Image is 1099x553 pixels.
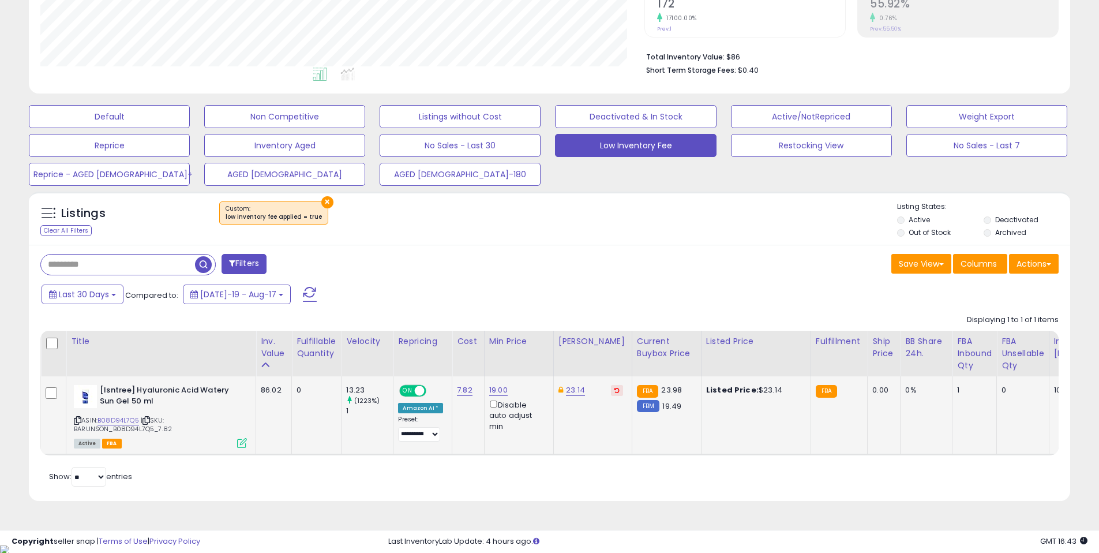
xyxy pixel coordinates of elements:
span: All listings currently available for purchase on Amazon [74,439,100,449]
small: Prev: 1 [657,25,672,32]
button: Filters [222,254,267,274]
button: × [321,196,333,208]
div: [PERSON_NAME] [558,335,627,348]
div: Displaying 1 to 1 of 1 items [967,315,1059,326]
div: 1 [346,406,393,416]
b: Short Term Storage Fees: [646,65,736,75]
button: Non Competitive [204,105,365,128]
a: 7.82 [457,384,472,396]
button: No Sales - Last 30 [380,134,541,157]
div: seller snap | | [12,536,200,547]
div: Title [71,335,251,348]
b: [Isntree] Hyaluronic Acid Watery Sun Gel 50 ml [100,385,240,409]
small: Prev: 55.50% [870,25,901,32]
div: Fulfillable Quantity [297,335,336,360]
div: Min Price [489,335,549,348]
small: FBA [816,385,837,398]
span: Custom: [226,204,322,222]
button: AGED [DEMOGRAPHIC_DATA] [204,163,365,186]
span: | SKU: BARUNSON_B08D94L7Q5_7.82 [74,416,172,433]
button: Restocking View [731,134,892,157]
div: 13.23 [346,385,393,395]
span: ON [401,386,415,396]
button: Save View [891,254,951,274]
button: Columns [953,254,1007,274]
h5: Listings [61,205,106,222]
div: low inventory fee applied = true [226,213,322,221]
div: Disable auto adjust min [489,398,545,432]
span: FBA [102,439,122,449]
span: Compared to: [125,290,178,301]
div: Velocity [346,335,388,348]
b: Total Inventory Value: [646,52,725,62]
div: Amazon AI * [398,403,443,413]
label: Active [909,215,930,225]
small: FBM [637,400,659,412]
a: 23.14 [566,384,585,396]
div: Clear All Filters [40,225,92,236]
div: 0% [905,385,943,395]
span: OFF [425,386,443,396]
div: BB Share 24h. [905,335,947,360]
div: Current Buybox Price [637,335,696,360]
div: Ship Price [872,335,895,360]
button: Inventory Aged [204,134,365,157]
span: 23.98 [661,384,682,395]
small: 0.76% [875,14,897,23]
button: Weight Export [906,105,1067,128]
button: Reprice [29,134,190,157]
label: Archived [995,227,1026,237]
a: Terms of Use [99,536,148,547]
div: FBA Unsellable Qty [1002,335,1044,372]
button: Actions [1009,254,1059,274]
small: (1223%) [354,396,380,405]
div: Cost [457,335,479,348]
div: Inv. value [261,335,287,360]
button: AGED [DEMOGRAPHIC_DATA]-180 [380,163,541,186]
span: 19.49 [662,401,681,412]
button: Reprice - AGED [DEMOGRAPHIC_DATA]+ [29,163,190,186]
button: Low Inventory Fee [555,134,716,157]
small: 17100.00% [662,14,697,23]
span: [DATE]-19 - Aug-17 [200,289,276,300]
div: Preset: [398,416,443,442]
div: 0 [1002,385,1040,395]
button: [DATE]-19 - Aug-17 [183,285,291,304]
div: Last InventoryLab Update: 4 hours ago. [388,536,1087,547]
button: Listings without Cost [380,105,541,128]
button: Deactivated & In Stock [555,105,716,128]
div: Repricing [398,335,447,348]
div: 0.00 [872,385,891,395]
div: 86.02 [261,385,283,395]
strong: Copyright [12,536,54,547]
button: Active/NotRepriced [731,105,892,128]
span: Last 30 Days [59,289,109,300]
div: FBA inbound Qty [957,335,992,372]
div: $23.14 [706,385,802,395]
label: Out of Stock [909,227,951,237]
span: $0.40 [738,65,759,76]
img: 219prVRXVEL._SL40_.jpg [74,385,97,408]
label: Deactivated [995,215,1038,225]
div: ASIN: [74,385,247,447]
div: Listed Price [706,335,806,348]
a: B08D94L7Q5 [97,416,139,425]
div: 0 [297,385,332,395]
small: FBA [637,385,658,398]
div: 1 [957,385,988,395]
div: Fulfillment [816,335,862,348]
b: Listed Price: [706,384,759,395]
button: No Sales - Last 7 [906,134,1067,157]
span: Show: entries [49,471,132,482]
button: Default [29,105,190,128]
a: 19.00 [489,384,508,396]
a: Privacy Policy [149,536,200,547]
p: Listing States: [897,201,1070,212]
li: $86 [646,49,1050,63]
span: 2025-09-17 16:43 GMT [1040,536,1087,547]
span: Columns [961,258,997,270]
button: Last 30 Days [42,285,123,304]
